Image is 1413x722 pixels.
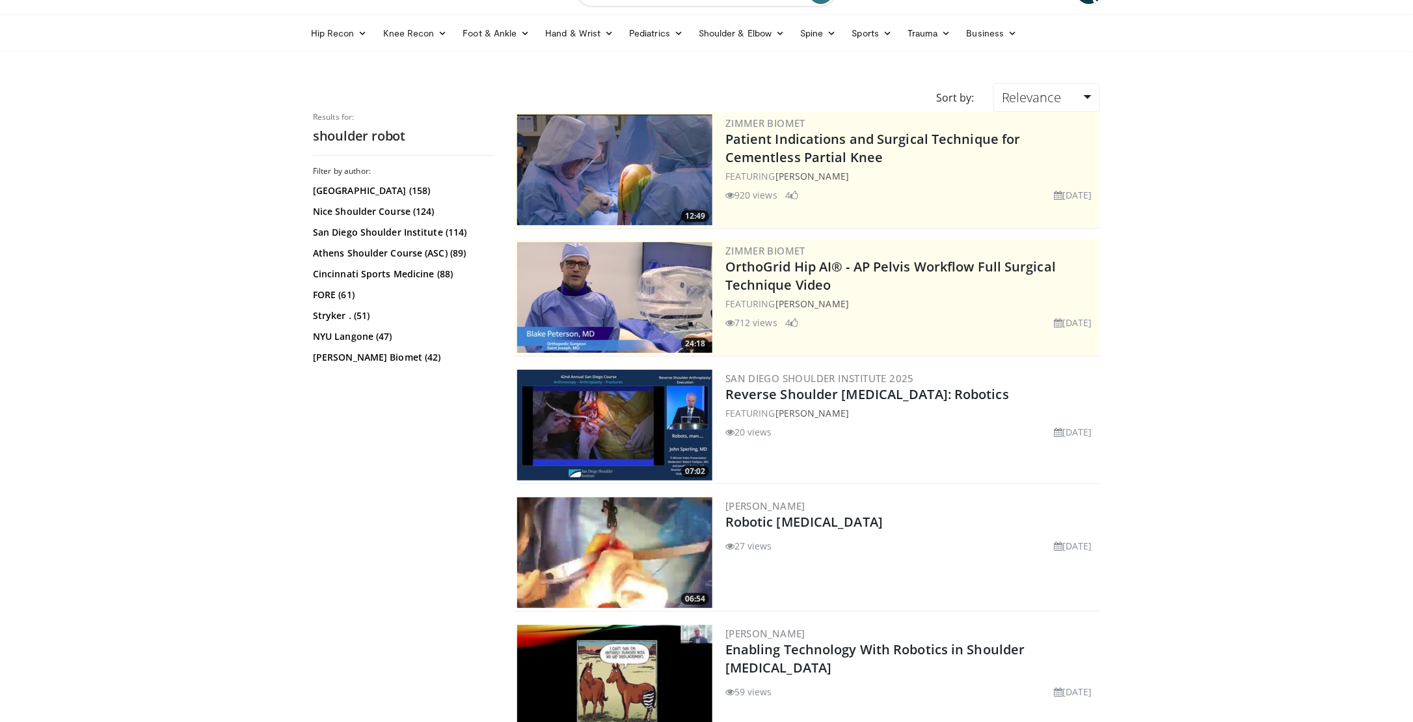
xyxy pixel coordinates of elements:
[775,170,849,182] a: [PERSON_NAME]
[517,370,712,480] img: 43808b3e-9fd9-493c-b542-3136e7fb7b40.300x170_q85_crop-smart_upscale.jpg
[725,297,1097,311] div: FEATURING
[313,128,495,145] h2: shoulder robot
[681,465,709,477] span: 07:02
[313,268,492,281] a: Cincinnati Sports Medicine (88)
[1054,316,1092,329] li: [DATE]
[993,83,1100,112] a: Relevance
[313,309,492,322] a: Stryker . (51)
[681,210,709,222] span: 12:49
[725,258,1056,294] a: OrthoGrid Hip AI® - AP Pelvis Workflow Full Surgical Technique Video
[313,166,495,176] h3: Filter by author:
[517,115,712,225] img: 2c28c705-9b27-4f8d-ae69-2594b16edd0d.300x170_q85_crop-smart_upscale.jpg
[725,627,805,640] a: [PERSON_NAME]
[313,112,495,122] p: Results for:
[725,513,883,531] a: Robotic [MEDICAL_DATA]
[455,20,538,46] a: Foot & Ankle
[725,316,777,329] li: 712 views
[517,115,712,225] a: 12:49
[725,385,1009,403] a: Reverse Shoulder [MEDICAL_DATA]: Robotics
[313,247,492,260] a: Athens Shoulder Course (ASC) (89)
[725,188,777,202] li: 920 views
[785,316,798,329] li: 4
[313,351,492,364] a: [PERSON_NAME] Biomet (42)
[792,20,844,46] a: Spine
[844,20,900,46] a: Sports
[517,497,712,608] img: e9e03bb3-2b63-43be-863a-da4e8f37d331.300x170_q85_crop-smart_upscale.jpg
[517,242,712,353] a: 24:18
[1054,685,1092,699] li: [DATE]
[725,406,1097,420] div: FEATURING
[681,338,709,350] span: 24:18
[517,242,712,353] img: c80c1d29-5d08-4b57-b833-2b3295cd5297.300x170_q85_crop-smart_upscale.jpg
[313,205,492,218] a: Nice Shoulder Course (124)
[1054,539,1092,553] li: [DATE]
[725,641,1025,676] a: Enabling Technology With Robotics in Shoulder [MEDICAL_DATA]
[900,20,959,46] a: Trauma
[517,497,712,608] a: 06:54
[725,425,772,439] li: 20 views
[313,288,492,301] a: FORE (61)
[375,20,455,46] a: Knee Recon
[725,499,805,512] a: [PERSON_NAME]
[681,593,709,605] span: 06:54
[725,117,805,130] a: Zimmer Biomet
[313,226,492,239] a: San Diego Shoulder Institute (114)
[775,298,849,310] a: [PERSON_NAME]
[725,685,772,699] li: 59 views
[1002,89,1062,106] span: Relevance
[725,372,914,385] a: San Diego Shoulder Institute 2025
[725,244,805,257] a: Zimmer Biomet
[926,83,984,112] div: Sort by:
[1054,425,1092,439] li: [DATE]
[725,539,772,553] li: 27 views
[785,188,798,202] li: 4
[517,370,712,480] a: 07:02
[313,184,492,197] a: [GEOGRAPHIC_DATA] (158)
[303,20,375,46] a: Hip Recon
[725,130,1021,166] a: Patient Indications and Surgical Technique for Cementless Partial Knee
[537,20,621,46] a: Hand & Wrist
[313,330,492,343] a: NYU Langone (47)
[621,20,691,46] a: Pediatrics
[959,20,1025,46] a: Business
[691,20,792,46] a: Shoulder & Elbow
[725,169,1097,183] div: FEATURING
[1054,188,1092,202] li: [DATE]
[775,407,849,419] a: [PERSON_NAME]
